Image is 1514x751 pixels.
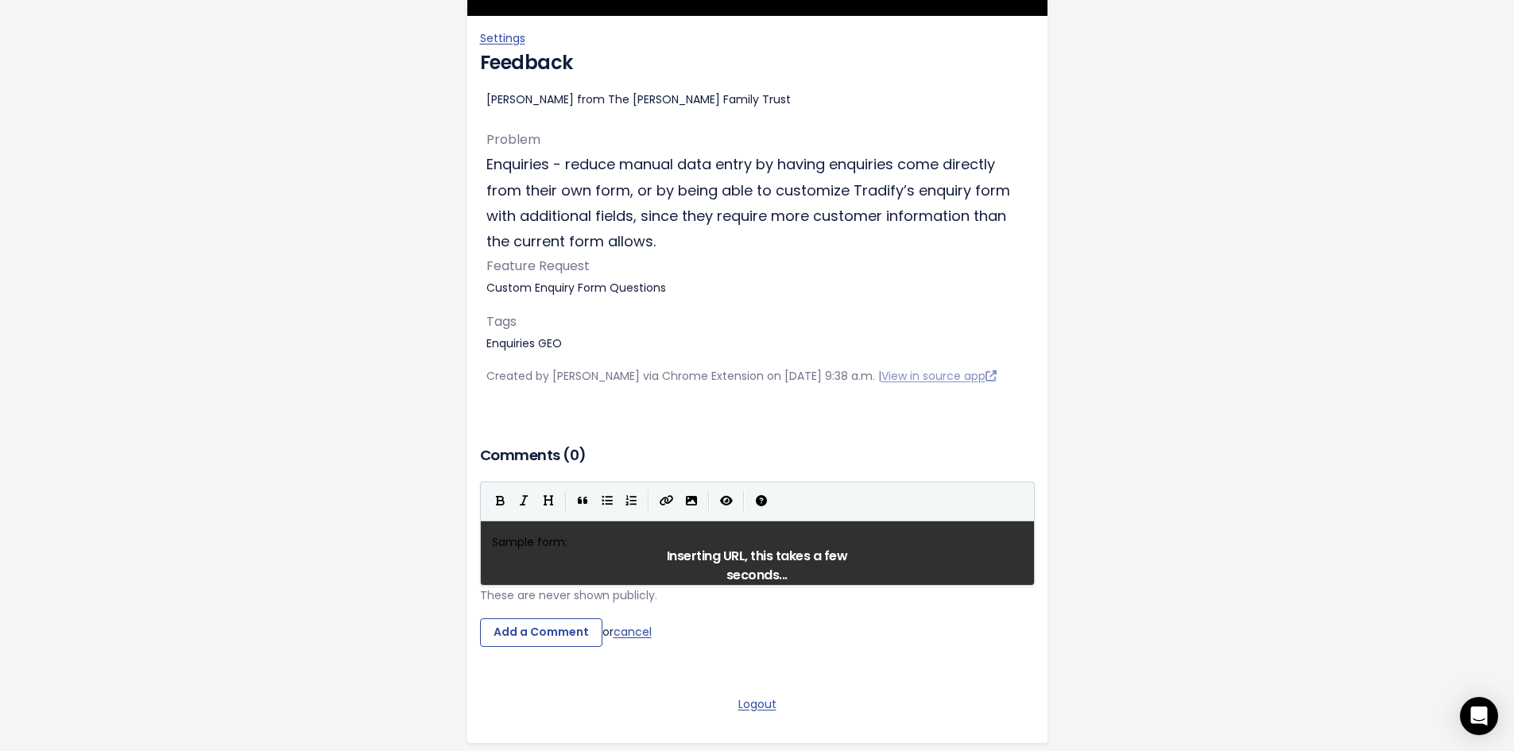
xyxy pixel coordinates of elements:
span: Created by [PERSON_NAME] via Chrome Extension on [DATE] 9:38 a.m. | [486,368,997,384]
p: Enquiries - reduce manual data entry by having enquiries come directly from their own form, or by... [486,152,1028,255]
i: | [743,491,745,511]
i: | [708,491,710,511]
button: Bold [489,490,513,513]
p: Custom Enquiry Form Questions [486,255,1028,298]
p: Enquiries GEO [486,311,1028,354]
button: Import an image [680,490,703,513]
button: Generic List [595,490,619,513]
h4: Feedback [480,48,1035,77]
div: Open Intercom Messenger [1460,697,1498,735]
span: Feature Request [486,257,590,275]
div: [PERSON_NAME] from The [PERSON_NAME] Family Trust [486,90,1028,110]
button: Numbered List [619,490,643,513]
span: Problem [486,130,540,149]
button: Create Link [654,490,680,513]
h6: Inserting URL, this takes a few seconds... [646,547,867,585]
a: View in source app [881,368,997,384]
h3: Comments ( ) [480,444,1035,466]
a: cancel [614,624,652,640]
span: These are never shown publicly. [480,587,657,603]
button: Quote [571,490,595,513]
i: | [648,491,649,511]
div: or [480,618,1035,647]
button: Heading [536,490,560,513]
button: Toggle Preview [714,490,738,513]
a: Settings [480,30,525,46]
button: Markdown Guide [749,490,773,513]
a: Logout [738,696,776,712]
i: | [565,491,567,511]
span: Sample form: [492,534,567,550]
span: 0 [570,445,579,465]
input: Add a Comment [480,618,602,647]
span: Tags [486,312,517,331]
button: Italic [513,490,536,513]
